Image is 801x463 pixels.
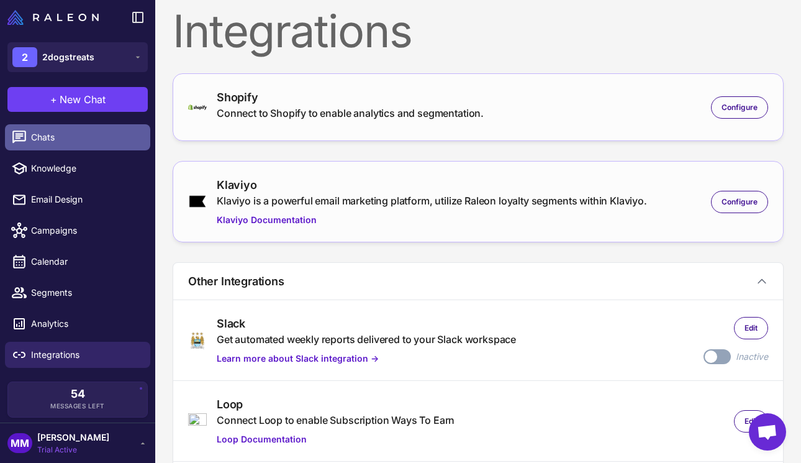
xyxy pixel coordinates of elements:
[736,350,768,364] div: Inactive
[173,9,784,53] div: Integrations
[188,273,284,290] h3: Other Integrations
[5,280,150,306] a: Segments
[7,42,148,72] button: 22dogstreats
[5,311,150,337] a: Analytics
[42,50,94,64] span: 2dogstreats
[188,104,207,110] img: shopify-logo-primary-logo-456baa801ee66a0a435671082365958316831c9960c480451dd0330bcdae304f.svg
[31,286,140,300] span: Segments
[217,413,455,428] div: Connect Loop to enable Subscription Ways To Earn
[749,413,786,451] div: Open chat
[188,195,207,208] img: klaviyo.png
[31,348,140,362] span: Integrations
[31,162,140,175] span: Knowledge
[5,124,150,150] a: Chats
[60,92,106,107] span: New Chat
[5,249,150,275] a: Calendar
[31,224,140,237] span: Campaigns
[217,315,516,332] div: Slack
[188,331,207,350] img: slack-2-569441.png
[744,323,758,334] span: Edit
[31,193,140,206] span: Email Design
[5,218,150,244] a: Campaigns
[217,433,455,446] a: Loop Documentation
[217,352,516,365] a: Learn more about Slack integration →
[5,186,150,213] a: Email Design
[50,401,105,411] span: Messages Left
[71,388,85,400] span: 54
[173,263,783,300] button: Other Integrations
[7,10,104,25] a: Raleon Logo
[217,193,647,208] div: Klaviyo is a powerful email marketing platform, utilize Raleon loyalty segments within Klaviyo.
[5,342,150,368] a: Integrations
[50,92,57,107] span: +
[12,47,37,67] div: 2
[31,131,140,144] span: Chats
[722,196,758,208] span: Configure
[188,413,207,429] img: loop.svg
[7,10,99,25] img: Raleon Logo
[37,444,109,456] span: Trial Active
[7,87,148,112] button: +New Chat
[7,433,32,453] div: MM
[744,416,758,427] span: Edit
[217,332,516,347] div: Get automated weekly reports delivered to your Slack workspace
[31,317,140,331] span: Analytics
[217,89,484,106] div: Shopify
[217,106,484,121] div: Connect to Shopify to enable analytics and segmentation.
[31,255,140,268] span: Calendar
[722,102,758,113] span: Configure
[217,396,455,413] div: Loop
[217,176,647,193] div: Klaviyo
[217,213,647,227] a: Klaviyo Documentation
[37,431,109,444] span: [PERSON_NAME]
[5,155,150,181] a: Knowledge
